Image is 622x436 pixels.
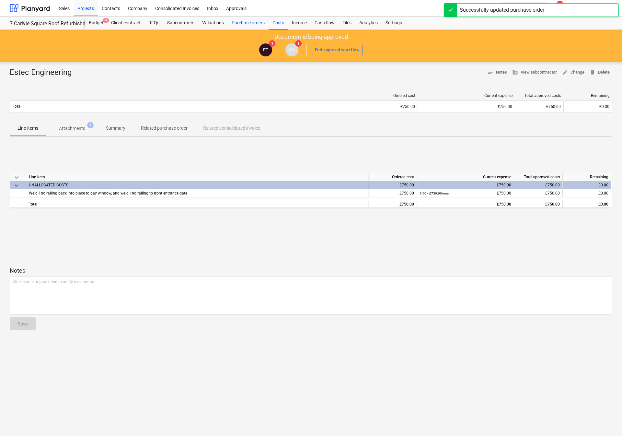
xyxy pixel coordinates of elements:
[107,17,144,29] a: Client contract
[510,67,559,77] button: View subcontractor
[587,67,612,77] button: Delete
[563,173,611,181] div: Remaining
[17,125,38,132] p: Line-items
[517,200,560,208] div: £750.00
[420,104,512,109] div: £750.00
[26,200,368,208] div: Total
[420,181,511,189] div: £750.00
[312,45,363,55] button: End approval workflow
[518,93,561,98] div: Total approved costs
[103,18,109,23] span: 9
[382,17,406,29] a: Settings
[460,6,544,14] div: Successfully updated purchase order
[485,67,510,77] button: Notes
[371,189,414,197] div: £750.00
[29,181,365,189] div: UNALLOCATED COSTS
[289,47,295,52] span: QS
[420,200,511,208] div: £750.00
[141,125,188,132] p: Related purchase order
[285,43,298,56] div: Quantity Surveyor
[372,104,415,109] div: £750.00
[13,104,21,109] p: Total
[590,405,622,436] iframe: Chat Widget
[163,17,198,29] a: Subcontracts
[372,93,415,98] div: Ordered cost
[259,43,272,56] div: Finance Team
[311,17,339,29] a: Cash flow
[562,69,584,76] span: Change
[10,20,77,27] div: 7 Carlyle Square Roof Refurbishment, Elevation Repairs & Redecoration
[144,17,163,29] a: RFQs
[488,69,507,76] span: Notes
[59,125,85,132] p: Attachments
[26,173,368,181] div: Line-item
[559,67,587,77] button: Change
[512,69,518,75] span: business
[420,192,449,195] small: 1.00 × £750.00 / nos
[228,17,269,29] a: Purchase orders
[295,40,302,47] span: 1
[288,17,311,29] a: Income
[85,17,107,29] a: Budget9
[565,200,608,208] div: £0.00
[565,181,608,189] div: £0.00
[269,17,288,29] a: Costs
[512,69,557,76] span: View subcontractor
[562,69,568,75] span: edit
[269,40,275,47] span: 1
[566,93,610,98] div: Remaining
[371,200,414,208] div: £750.00
[29,191,187,195] span: Weld 1no railing back into place to bay window, and weld 1no railing to front entrance gate
[368,173,417,181] div: Ordered cost
[13,173,20,181] span: keyboard_arrow_down
[518,104,561,109] div: £750.00
[514,173,563,181] div: Total approved costs
[517,189,560,197] div: £750.00
[13,182,20,189] span: keyboard_arrow_down
[355,17,382,29] a: Analytics
[420,93,513,98] div: Current expense
[85,17,107,29] div: Budget
[10,67,77,78] div: Estec Engineering
[566,104,609,109] div: £0.00
[590,69,610,76] span: Delete
[263,47,268,52] span: FT
[420,189,511,197] div: £750.00
[417,173,514,181] div: Current expense
[106,125,125,132] p: Summary
[371,181,414,189] div: £750.00
[274,33,348,41] p: Document is being approved
[198,17,228,29] a: Valuations
[315,46,360,54] div: End approval workflow
[590,69,595,75] span: delete
[565,189,608,197] div: £0.00
[10,267,612,275] p: Notes
[339,17,355,29] a: Files
[488,69,493,75] span: notes
[87,122,94,128] span: 1
[517,181,560,189] div: £750.00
